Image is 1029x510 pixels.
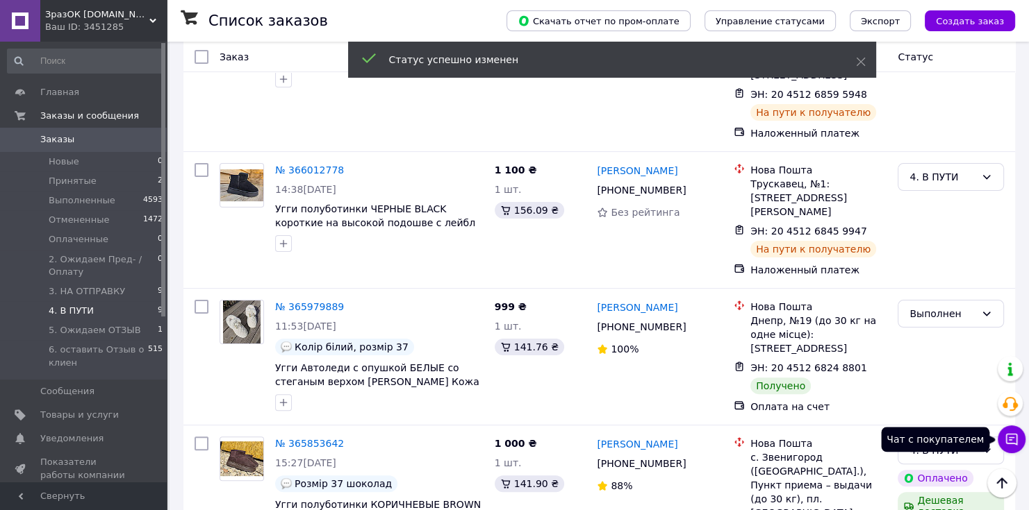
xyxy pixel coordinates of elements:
a: Фото товару [220,436,264,481]
div: Чат с покупателем [881,427,989,452]
span: ЭН: 20 4512 6859 5948 [750,89,867,100]
img: Фото товару [223,300,260,343]
span: 4593 [143,194,163,207]
span: 100% [611,343,639,355]
span: Статус [898,51,933,62]
div: Нова Пошта [750,300,887,314]
a: № 365853642 [275,438,344,449]
span: Без рейтинга [611,207,680,218]
img: Фото товару [220,441,263,476]
div: Оплачено [898,470,973,486]
span: 15:27[DATE] [275,457,336,468]
span: 0 [158,253,163,278]
span: ЭН: 20 4512 6845 9947 [750,226,867,237]
span: ЭН: 20 4512 6824 8801 [750,362,867,373]
a: № 366012778 [275,164,344,176]
span: Розмір 37 шоколад [295,478,392,489]
button: Создать заказ [925,10,1015,31]
span: Заказы [40,133,74,146]
span: Главная [40,86,79,99]
span: Отмененные [49,214,109,226]
span: 0 [158,233,163,246]
span: 11:53[DATE] [275,321,336,332]
span: Заказы и сообщения [40,110,139,122]
div: Статус успешно изменен [389,53,821,67]
div: Ваш ID: 3451285 [45,21,167,33]
span: Сообщения [40,385,94,398]
span: Уведомления [40,432,104,445]
span: Товары и услуги [40,409,119,421]
span: 1 шт. [495,321,522,332]
span: 1 000 ₴ [495,438,537,449]
div: Оплата на счет [750,400,887,414]
div: Наложенный платеж [750,263,887,277]
div: Выполнен [909,306,976,321]
h1: Список заказов [208,12,328,29]
span: Создать заказ [936,16,1004,26]
a: Фото товару [220,163,264,207]
span: Принятые [49,175,97,187]
div: Нова Пошта [750,436,887,450]
a: Создать заказ [911,15,1015,26]
a: Фото товару [220,300,264,344]
button: Наверх [987,468,1016,498]
span: 515 [148,343,163,368]
span: Управление статусами [716,16,825,26]
div: 4. В ПУТИ [909,169,976,185]
div: [PHONE_NUMBER] [594,317,689,337]
span: Оплаченные [49,233,108,246]
div: [PHONE_NUMBER] [594,454,689,473]
span: Экспорт [861,16,900,26]
span: Заказ [220,51,249,62]
span: Колір білий, розмір 37 [295,341,409,352]
span: 6. оставить Отзыв о клиен [49,343,148,368]
span: Выполненные [49,194,115,207]
a: [PERSON_NAME] [597,437,677,451]
button: Чат с покупателем [998,425,1026,453]
span: 2 [158,175,163,187]
input: Поиск [7,49,164,74]
span: 1 шт. [495,184,522,195]
span: 88% [611,480,632,491]
span: 9 [158,285,163,298]
a: № 365979889 [275,301,344,312]
span: 2. Ожидаем Пред- / Оплату [49,253,158,278]
span: 999 ₴ [495,301,527,312]
img: :speech_balloon: [281,478,292,489]
span: 4. В ПУТИ [49,305,94,317]
span: Новые [49,155,79,168]
span: ЗразОК com.ua [45,8,149,21]
span: Скачать отчет по пром-оплате [518,15,680,27]
div: 141.90 ₴ [495,475,564,492]
span: 5. Ожидаем ОТЗЫВ [49,324,141,337]
div: Нова Пошта [750,163,887,177]
button: Скачать отчет по пром-оплате [507,10,691,31]
span: 1 [158,324,163,337]
span: 1472 [143,214,163,226]
div: Получено [750,377,811,394]
img: Фото товару [220,169,263,202]
span: 14:38[DATE] [275,184,336,195]
a: [PERSON_NAME] [597,164,677,178]
a: Угги полуботинки ЧЕРНЫЕ BLACK короткие на высокой подошве с лейбл UGG на пяточке ЭкоЗАМША задник-... [275,203,475,256]
div: На пути к получателю [750,104,876,121]
div: Трускавец, №1: [STREET_ADDRESS][PERSON_NAME] [750,177,887,219]
div: На пути к получателю [750,241,876,257]
span: 0 [158,155,163,168]
button: Управление статусами [705,10,836,31]
span: 9 [158,305,163,317]
a: Угги Автоледи с опушкой БЕЛЫЕ со стеганым верхом [PERSON_NAME] Кожа высокие на высокой платформе ... [275,362,479,415]
div: Днепр, №19 (до 30 кг на одне місце): [STREET_ADDRESS] [750,314,887,355]
img: :speech_balloon: [281,341,292,352]
div: 141.76 ₴ [495,339,564,355]
div: 156.09 ₴ [495,202,564,219]
button: Экспорт [850,10,911,31]
div: Наложенный платеж [750,126,887,140]
span: 1 шт. [495,457,522,468]
a: [PERSON_NAME] [597,300,677,314]
div: [PHONE_NUMBER] [594,180,689,200]
span: Показатели работы компании [40,456,129,481]
span: 3. НА ОТПРАВКУ [49,285,125,298]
